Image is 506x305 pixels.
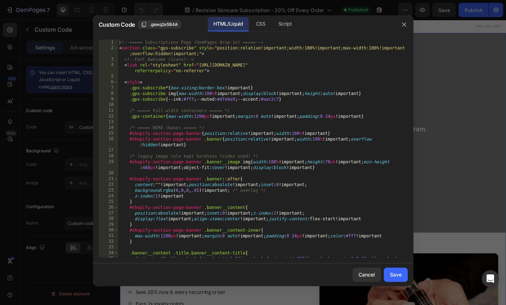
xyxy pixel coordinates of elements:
[99,188,118,193] div: 23
[89,93,339,111] h1: Revision Skincare
[99,102,118,108] div: 10
[99,239,118,244] div: 32
[99,57,118,62] div: 3
[99,114,118,119] div: 12
[9,278,207,292] h2: Why Subscribe?
[482,270,499,287] div: Open Intercom Messenger
[99,91,118,96] div: 8
[99,233,118,239] div: 31
[99,20,135,29] span: Custom Code
[208,17,249,31] div: HTML/Liquid
[9,19,39,25] div: Custom Code
[150,21,178,28] span: .gswq2e5B4A
[99,244,118,250] div: 33
[99,131,118,136] div: 15
[99,85,118,91] div: 7
[99,74,118,79] div: 5
[273,17,298,31] div: Script
[99,108,118,114] div: 11
[99,79,118,85] div: 6
[99,45,118,57] div: 2
[99,148,118,153] div: 17
[99,250,118,256] div: 34
[250,17,271,31] div: CSS
[99,193,118,199] div: 24
[359,271,375,278] div: Cancel
[167,141,260,158] a: Shop Revision Skincare
[99,40,118,45] div: 1
[353,268,381,282] button: Cancel
[99,216,118,222] div: 28
[99,153,118,159] div: 18
[89,115,339,126] p: Save 20% Now + All Recurring Orders with Auto-Replenish Program
[390,271,402,278] div: Save
[99,222,118,227] div: 29
[99,182,118,188] div: 22
[138,20,181,29] button: .gswq2e5B4A
[99,210,118,216] div: 27
[99,125,118,131] div: 14
[99,136,118,148] div: 16
[99,176,118,182] div: 21
[99,256,118,267] div: 35
[99,159,118,170] div: 19
[99,62,118,74] div: 4
[99,199,118,205] div: 25
[99,170,118,176] div: 20
[99,119,118,125] div: 13
[99,227,118,233] div: 30
[99,205,118,210] div: 26
[99,96,118,102] div: 9
[384,268,408,282] button: Save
